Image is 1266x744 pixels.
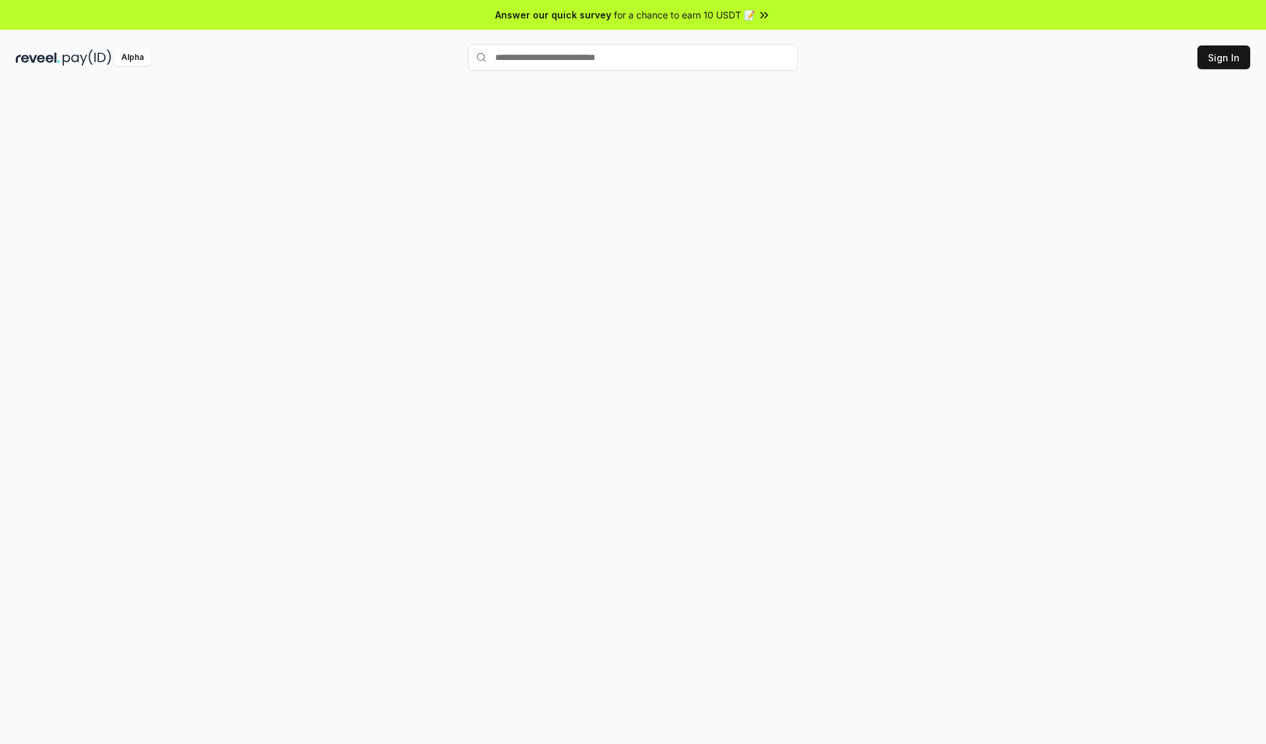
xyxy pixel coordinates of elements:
div: Alpha [114,49,151,66]
img: reveel_dark [16,49,60,66]
span: for a chance to earn 10 USDT 📝 [614,8,755,22]
span: Answer our quick survey [495,8,611,22]
img: pay_id [63,49,111,66]
button: Sign In [1197,45,1250,69]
